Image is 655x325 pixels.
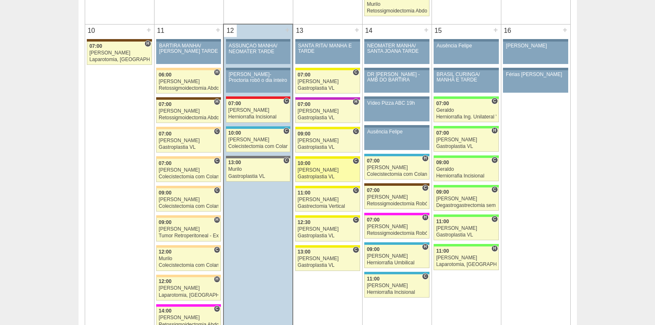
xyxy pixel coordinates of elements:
div: 11 [155,25,167,37]
span: 07:00 [436,101,449,106]
div: Key: Vitória [226,156,290,158]
div: Gastroplastia VL [159,145,218,150]
span: Hospital [491,127,498,134]
span: 07:00 [159,160,172,166]
a: C 09:00 [PERSON_NAME] Gastroplastia VL [295,129,360,153]
div: Gastroplastia VL [298,174,358,180]
div: Key: Aviso [226,39,290,42]
div: Murilo [159,256,218,261]
span: 11:00 [436,248,449,254]
div: Key: Santa Rita [295,127,360,129]
a: C 13:00 Murilo Gastroplastia VL [226,158,290,182]
span: Consultório [283,98,289,104]
div: Gastroplastia VL [298,263,358,268]
a: ASSUNÇÃO MANHÃ/ NEOMATER TARDE [226,42,290,64]
span: 06:00 [159,72,172,78]
div: Colecistectomia com Colangiografia VL [228,144,288,149]
span: 07:00 [159,131,172,137]
div: Key: Neomater [226,126,290,129]
span: Consultório [353,128,359,135]
div: [PERSON_NAME] [159,197,218,202]
a: Ausência Felipe [434,42,498,64]
div: [PERSON_NAME] [159,138,218,143]
div: ASSUNÇÃO MANHÃ/ NEOMATER TARDE [229,43,288,54]
div: Vídeo Pizza ABC 19h [367,101,427,106]
div: Key: Santa Joana [156,97,221,100]
div: + [423,25,430,35]
span: Consultório [353,158,359,164]
div: Key: Brasil [434,214,498,217]
span: 11:00 [436,219,449,224]
div: + [353,25,361,35]
div: Key: Aviso [156,39,221,42]
a: C 10:00 [PERSON_NAME] Gastroplastia VL [295,159,360,182]
div: Key: Santa Rita [295,186,360,188]
span: Consultório [214,128,220,135]
div: [PERSON_NAME] [298,167,358,173]
span: Hospital [422,214,428,221]
div: Key: Aviso [434,68,498,70]
a: H 09:00 [PERSON_NAME] Herniorrafia Umbilical [364,245,429,268]
div: Herniorrafia Incisional [228,114,288,120]
div: Gastroplastia VL [228,174,288,179]
span: Consultório [422,273,428,280]
div: Retossigmoidectomia Abdominal VL [367,8,427,14]
a: DR [PERSON_NAME] - AMB DO BARTIRA [364,70,429,93]
div: [PERSON_NAME] [436,226,496,231]
span: 09:00 [436,189,449,195]
a: C 07:00 [PERSON_NAME] Herniorrafia Incisional [226,99,290,122]
span: 09:00 [367,246,380,252]
div: Murilo [228,167,288,172]
a: C 07:00 [PERSON_NAME] Gastroplastia VL [156,129,221,153]
span: 12:00 [159,249,172,255]
div: Key: Brasil [434,155,498,158]
div: Retossigmoidectomia Robótica [367,231,427,236]
a: C 07:00 [PERSON_NAME] Retossigmoidectomia Robótica [364,186,429,209]
div: Key: Aviso [295,39,360,42]
span: Hospital [214,69,220,76]
span: 09:00 [298,131,311,137]
div: [PERSON_NAME] [367,165,427,170]
span: Consultório [214,187,220,194]
a: C 11:00 [PERSON_NAME] Gastrectomia Vertical [295,188,360,212]
span: 07:00 [367,217,380,223]
a: H 09:00 [PERSON_NAME] Tumor Retroperitoneal - Exerese [156,218,221,241]
div: Gastroplastia VL [298,86,358,91]
span: Consultório [491,216,498,222]
span: 12:30 [298,219,311,225]
a: [PERSON_NAME] [503,42,568,64]
span: 12:00 [159,278,172,284]
span: Consultório [214,305,220,312]
a: C 09:00 Geraldo Herniorrafia Incisional [434,158,498,181]
div: Key: Brasil [434,96,498,99]
div: Key: Bartira [156,68,221,70]
div: [PERSON_NAME] [159,286,218,291]
a: H 12:00 [PERSON_NAME] Laparotomia, [GEOGRAPHIC_DATA], Drenagem, Bridas VL [156,277,221,300]
div: [PERSON_NAME] [228,137,288,143]
div: 16 [501,25,514,37]
span: Hospital [422,155,428,162]
div: 10 [85,25,98,37]
a: C 13:00 [PERSON_NAME] Gastroplastia VL [295,248,360,271]
div: Gastrectomia Vertical [298,204,358,209]
div: Key: Aviso [364,125,429,128]
div: BRASIL CURINGA/ MANHÃ E TARDE [437,72,496,83]
div: Colecistectomia com Colangiografia VL [159,174,218,180]
span: 13:00 [298,249,311,255]
a: SANTA RITA/ MANHÃ E TARDE [295,42,360,64]
a: BRASIL CURINGA/ MANHÃ E TARDE [434,70,498,93]
div: Key: Aviso [364,68,429,70]
div: Gastroplastia VL [436,232,496,238]
div: [PERSON_NAME] [159,167,218,173]
div: Key: Bartira [156,186,221,188]
div: Colecistectomia com Colangiografia VL [159,263,218,268]
span: 09:00 [159,219,172,225]
div: Retossigmoidectomia Abdominal VL [159,86,218,91]
div: [PERSON_NAME] [506,43,565,49]
span: Hospital [491,245,498,252]
div: Herniorrafia Ing. Unilateral VL [436,114,496,120]
div: Laparotomia, [GEOGRAPHIC_DATA], Drenagem, Bridas VL [159,293,218,298]
div: Key: Santa Joana [87,39,152,42]
div: Murilo [367,2,427,7]
div: BARTIRA MANHÃ/ [PERSON_NAME] TARDE [159,43,218,54]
